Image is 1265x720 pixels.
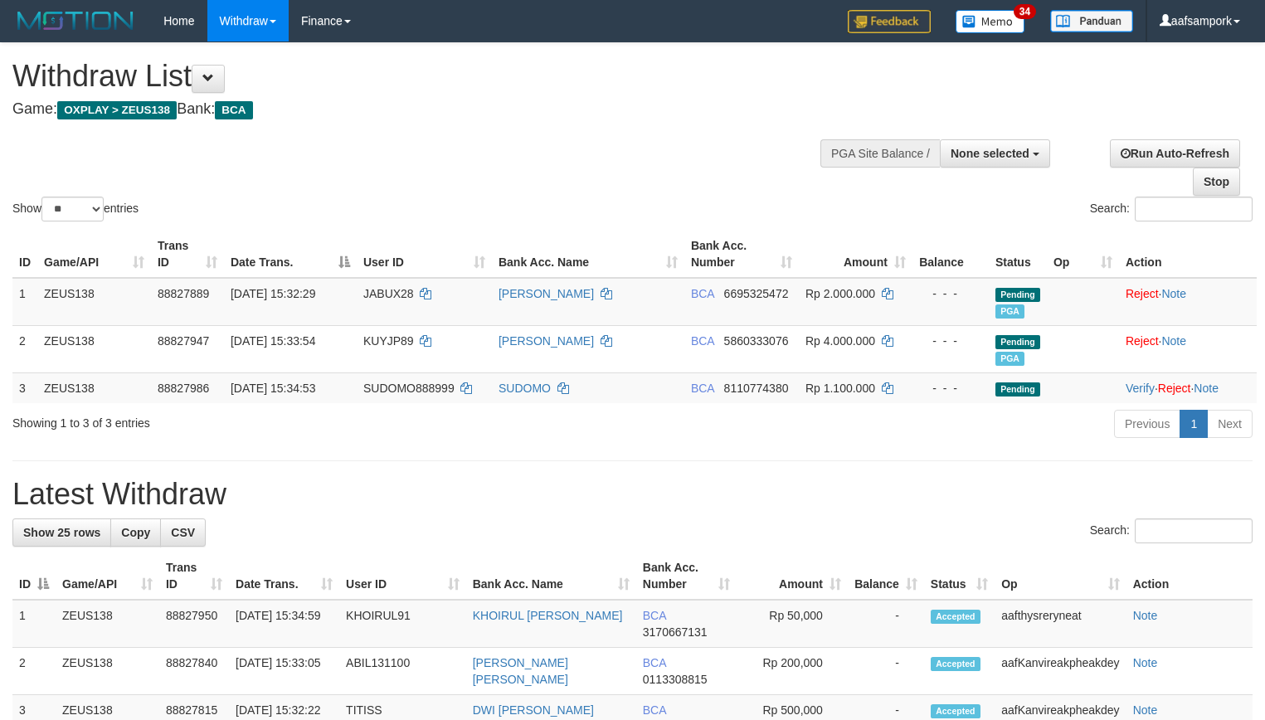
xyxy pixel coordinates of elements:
[12,101,827,118] h4: Game: Bank:
[1135,197,1253,221] input: Search:
[12,552,56,600] th: ID: activate to sort column descending
[224,231,357,278] th: Date Trans.: activate to sort column descending
[643,609,666,622] span: BCA
[37,325,151,372] td: ZEUS138
[12,325,37,372] td: 2
[724,287,789,300] span: Copy 6695325472 to clipboard
[12,518,111,547] a: Show 25 rows
[171,526,195,539] span: CSV
[231,382,315,395] span: [DATE] 15:34:53
[1119,231,1257,278] th: Action
[995,288,1040,302] span: Pending
[995,648,1126,695] td: aafKanvireakpheakdey
[931,704,980,718] span: Accepted
[229,552,339,600] th: Date Trans.: activate to sort column ascending
[1090,518,1253,543] label: Search:
[989,231,1047,278] th: Status
[339,600,466,648] td: KHOIRUL91
[12,600,56,648] td: 1
[231,334,315,348] span: [DATE] 15:33:54
[363,287,414,300] span: JABUX28
[1133,656,1158,669] a: Note
[1194,382,1219,395] a: Note
[995,382,1040,396] span: Pending
[691,287,714,300] span: BCA
[158,287,209,300] span: 88827889
[473,703,594,717] a: DWI [PERSON_NAME]
[23,526,100,539] span: Show 25 rows
[159,648,229,695] td: 88827840
[724,382,789,395] span: Copy 8110774380 to clipboard
[919,380,982,396] div: - - -
[57,101,177,119] span: OXPLAY > ZEUS138
[229,648,339,695] td: [DATE] 15:33:05
[1133,609,1158,622] a: Note
[931,657,980,671] span: Accepted
[1114,410,1180,438] a: Previous
[820,139,940,168] div: PGA Site Balance /
[1193,168,1240,196] a: Stop
[684,231,799,278] th: Bank Acc. Number: activate to sort column ascending
[799,231,912,278] th: Amount: activate to sort column ascending
[159,552,229,600] th: Trans ID: activate to sort column ascending
[643,625,708,639] span: Copy 3170667131 to clipboard
[499,334,594,348] a: [PERSON_NAME]
[1180,410,1208,438] a: 1
[1119,372,1257,403] td: · ·
[12,278,37,326] td: 1
[1119,278,1257,326] td: ·
[805,334,875,348] span: Rp 4.000.000
[12,478,1253,511] h1: Latest Withdraw
[1126,334,1159,348] a: Reject
[499,382,551,395] a: SUDOMO
[12,60,827,93] h1: Withdraw List
[737,648,848,695] td: Rp 200,000
[737,600,848,648] td: Rp 50,000
[357,231,492,278] th: User ID: activate to sort column ascending
[643,656,666,669] span: BCA
[215,101,252,119] span: BCA
[691,382,714,395] span: BCA
[737,552,848,600] th: Amount: activate to sort column ascending
[995,552,1126,600] th: Op: activate to sort column ascending
[1090,197,1253,221] label: Search:
[1158,382,1191,395] a: Reject
[473,656,568,686] a: [PERSON_NAME] [PERSON_NAME]
[1126,287,1159,300] a: Reject
[848,10,931,33] img: Feedback.jpg
[643,703,666,717] span: BCA
[12,8,139,33] img: MOTION_logo.png
[466,552,636,600] th: Bank Acc. Name: activate to sort column ascending
[363,334,414,348] span: KUYJP89
[158,334,209,348] span: 88827947
[56,648,159,695] td: ZEUS138
[37,372,151,403] td: ZEUS138
[691,334,714,348] span: BCA
[12,648,56,695] td: 2
[339,648,466,695] td: ABIL131100
[37,231,151,278] th: Game/API: activate to sort column ascending
[1050,10,1133,32] img: panduan.png
[951,147,1029,160] span: None selected
[56,552,159,600] th: Game/API: activate to sort column ascending
[1135,518,1253,543] input: Search:
[37,278,151,326] td: ZEUS138
[1014,4,1036,19] span: 34
[805,382,875,395] span: Rp 1.100.000
[995,600,1126,648] td: aafthysreryneat
[1047,231,1119,278] th: Op: activate to sort column ascending
[231,287,315,300] span: [DATE] 15:32:29
[41,197,104,221] select: Showentries
[12,197,139,221] label: Show entries
[1207,410,1253,438] a: Next
[339,552,466,600] th: User ID: activate to sort column ascending
[724,334,789,348] span: Copy 5860333076 to clipboard
[995,304,1024,319] span: Marked by aafsolysreylen
[151,231,224,278] th: Trans ID: activate to sort column ascending
[912,231,989,278] th: Balance
[12,408,514,431] div: Showing 1 to 3 of 3 entries
[956,10,1025,33] img: Button%20Memo.svg
[1133,703,1158,717] a: Note
[919,333,982,349] div: - - -
[848,648,924,695] td: -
